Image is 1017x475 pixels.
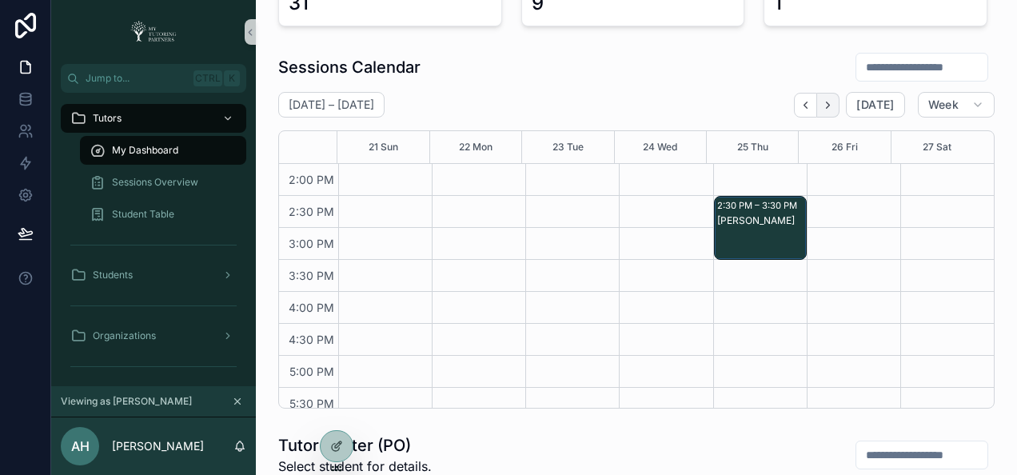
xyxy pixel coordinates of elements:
a: Tutors [61,104,246,133]
button: Jump to...CtrlK [61,64,246,93]
button: Back [794,93,817,118]
span: Week [928,98,959,112]
button: 26 Fri [832,131,858,163]
button: [DATE] [846,92,904,118]
h2: [DATE] – [DATE] [289,97,374,113]
button: 24 Wed [643,131,677,163]
button: 23 Tue [552,131,584,163]
button: Week [918,92,995,118]
p: [PERSON_NAME] [112,438,204,454]
span: My Dashboard [112,144,178,157]
span: K [225,72,238,85]
button: Next [817,93,840,118]
span: Student Table [112,208,174,221]
span: Organizations [93,329,156,342]
div: scrollable content [51,93,256,386]
button: 21 Sun [369,131,398,163]
span: Students [93,269,133,281]
h1: Tutor Roster (PO) [278,434,432,457]
span: AH [71,437,90,456]
span: 3:00 PM [285,237,338,250]
a: Organizations [61,321,246,350]
button: 22 Mon [459,131,493,163]
h1: Sessions Calendar [278,56,421,78]
div: 2:30 PM – 3:30 PM [717,198,801,214]
span: 4:00 PM [285,301,338,314]
button: 27 Sat [923,131,951,163]
div: [PERSON_NAME] [717,214,805,227]
span: Jump to... [86,72,187,85]
span: 4:30 PM [285,333,338,346]
div: 2:30 PM – 3:30 PM[PERSON_NAME] [715,197,806,259]
button: 25 Thu [737,131,768,163]
img: App logo [126,19,181,45]
span: 3:30 PM [285,269,338,282]
span: 5:30 PM [285,397,338,410]
a: Student Table [80,200,246,229]
span: Ctrl [193,70,222,86]
span: Sessions Overview [112,176,198,189]
span: 2:00 PM [285,173,338,186]
a: Sessions Overview [80,168,246,197]
a: Students [61,261,246,289]
span: Tutors [93,112,122,125]
span: 5:00 PM [285,365,338,378]
span: Viewing as [PERSON_NAME] [61,395,192,408]
a: My Dashboard [80,136,246,165]
span: 2:30 PM [285,205,338,218]
span: [DATE] [856,98,894,112]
